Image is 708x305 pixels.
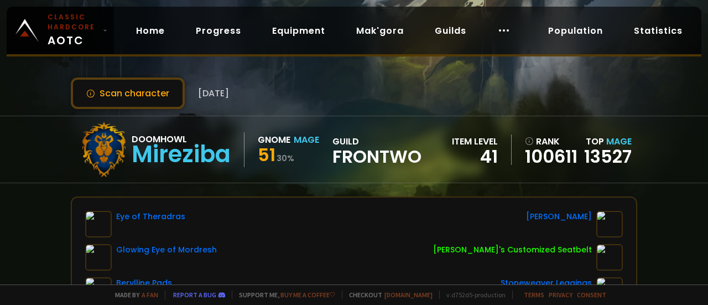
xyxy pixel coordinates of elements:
div: guild [332,135,421,165]
a: Consent [577,291,606,299]
div: Top [584,135,632,148]
a: Privacy [549,291,572,299]
div: Doomhowl [132,132,231,146]
div: item level [452,135,498,148]
span: 51 [258,142,275,167]
img: item-10769 [85,244,112,271]
div: Gnome [258,133,290,147]
span: Made by [108,291,158,299]
span: Frontwo [332,148,421,165]
div: [PERSON_NAME] [526,211,592,223]
img: item-17715 [85,211,112,237]
div: Glowing Eye of Mordresh [116,244,217,256]
span: Checkout [342,291,433,299]
span: Support me, [232,291,335,299]
div: 41 [452,148,498,165]
a: 100611 [525,148,577,165]
a: Guilds [426,19,475,42]
small: Classic Hardcore [48,12,98,32]
a: Buy me a coffee [280,291,335,299]
a: Terms [524,291,544,299]
img: item-6726 [596,244,623,271]
a: Equipment [263,19,334,42]
span: AOTC [48,12,98,49]
small: 30 % [277,153,294,164]
div: Berylline Pads [116,277,172,289]
a: Mak'gora [347,19,413,42]
span: v. d752d5 - production [439,291,506,299]
span: Mage [606,135,632,148]
a: a fan [142,291,158,299]
div: Mage [294,133,319,147]
div: Mireziba [132,146,231,163]
div: [PERSON_NAME]'s Customized Seatbelt [433,244,592,256]
a: [DOMAIN_NAME] [384,291,433,299]
a: Progress [187,19,250,42]
div: Eye of Theradras [116,211,185,223]
span: [DATE] [198,86,229,100]
a: Population [539,19,612,42]
a: Statistics [625,19,691,42]
a: Classic HardcoreAOTC [7,7,114,54]
a: Report a bug [173,291,216,299]
a: 13527 [584,144,632,169]
img: item-18083 [596,211,623,237]
div: rank [525,135,577,148]
button: Scan character [71,77,185,109]
a: Home [127,19,174,42]
div: Stoneweaver Leggings [501,277,592,289]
